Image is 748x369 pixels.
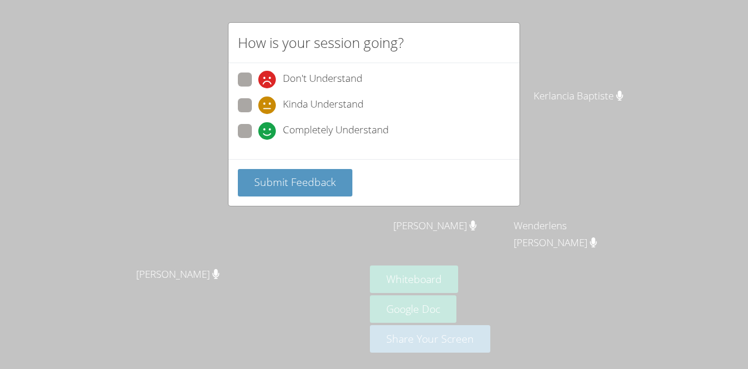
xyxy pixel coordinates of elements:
[254,175,336,189] span: Submit Feedback
[238,169,352,196] button: Submit Feedback
[283,122,389,140] span: Completely Understand
[238,32,404,53] h2: How is your session going?
[283,71,362,88] span: Don't Understand
[283,96,363,114] span: Kinda Understand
